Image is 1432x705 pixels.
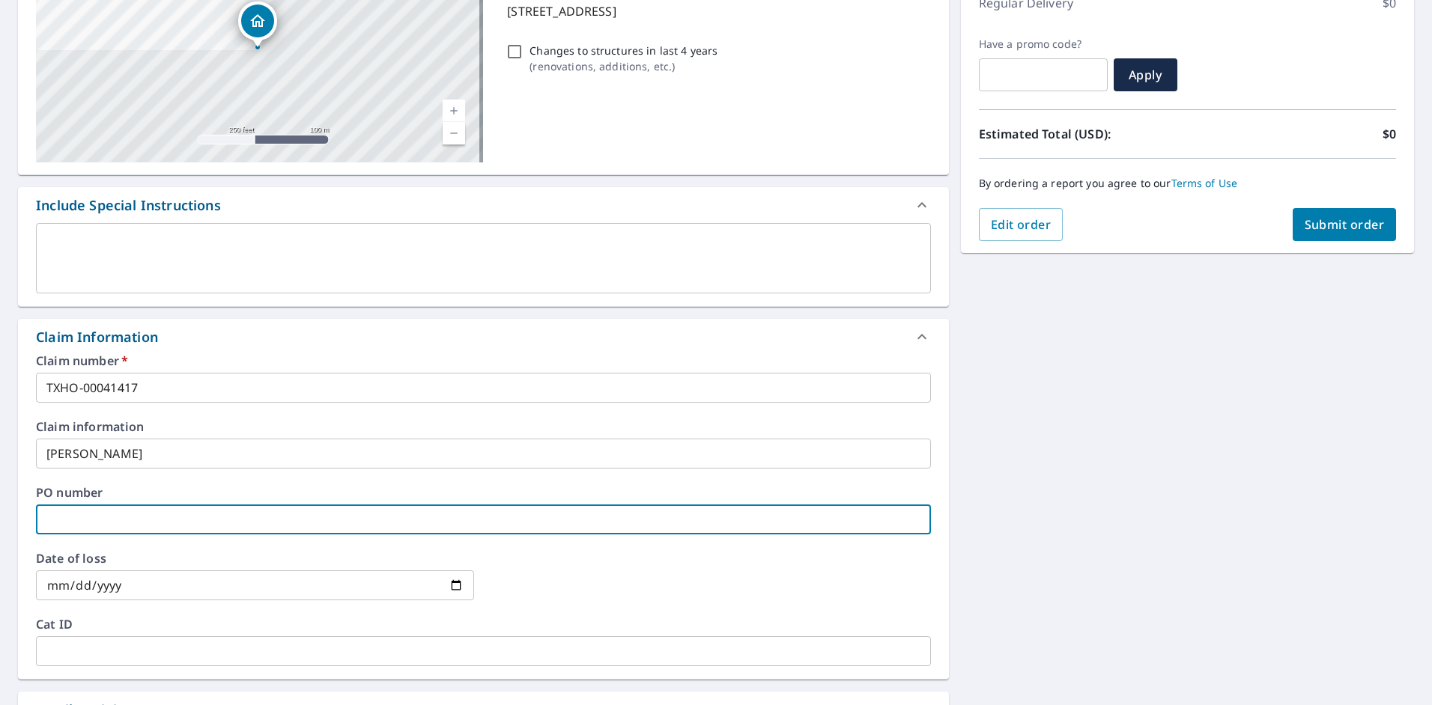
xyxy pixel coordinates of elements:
a: Current Level 17, Zoom Out [443,122,465,144]
button: Submit order [1293,208,1397,241]
a: Terms of Use [1171,176,1238,190]
span: Apply [1126,67,1165,83]
div: Include Special Instructions [18,187,949,223]
p: Changes to structures in last 4 years [530,43,717,58]
div: Include Special Instructions [36,195,221,216]
label: Claim number [36,355,931,367]
button: Apply [1114,58,1177,91]
label: Cat ID [36,618,931,630]
label: Date of loss [36,552,474,564]
p: By ordering a report you agree to our [979,177,1396,190]
p: $0 [1383,125,1396,143]
span: Edit order [991,216,1052,233]
div: Dropped pin, building 1, Residential property, 4605 Pinion Ridge Dr San Angelo, TX 76904 [238,1,277,48]
button: Edit order [979,208,1064,241]
a: Current Level 17, Zoom In [443,100,465,122]
p: Estimated Total (USD): [979,125,1188,143]
p: ( renovations, additions, etc. ) [530,58,717,74]
p: [STREET_ADDRESS] [507,2,924,20]
span: Submit order [1305,216,1385,233]
label: Have a promo code? [979,37,1108,51]
div: Claim Information [18,319,949,355]
label: PO number [36,486,931,498]
label: Claim information [36,421,931,433]
div: Claim Information [36,327,158,347]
